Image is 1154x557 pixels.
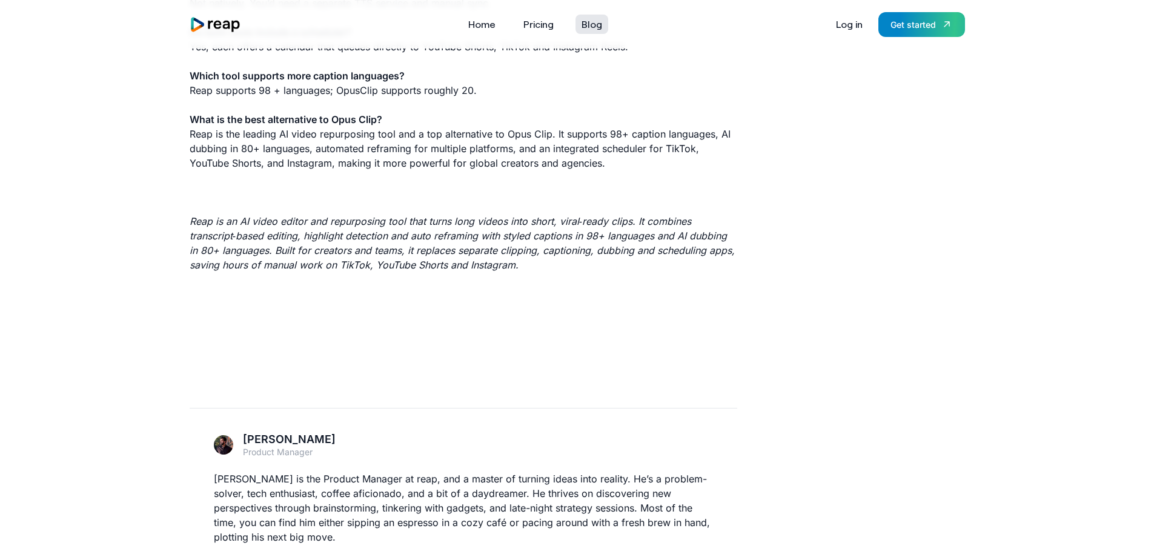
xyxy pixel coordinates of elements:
a: Log in [830,15,869,34]
a: Blog [575,15,608,34]
a: Pricing [517,15,560,34]
a: Home [462,15,502,34]
p: Reap is the leading AI video repurposing tool and a top alternative to Opus Clip. It supports 98+... [190,112,737,170]
strong: What is the best alternative to Opus Clip? [190,113,382,125]
p: ‍ [190,185,737,199]
p: Reap supports 98 + languages; OpusClip supports roughly 20. [190,68,737,98]
a: home [190,16,242,33]
div: Get started [890,18,936,31]
div: [PERSON_NAME] [243,433,336,447]
div: Product Manager [243,447,336,458]
strong: Which tool supports more caption languages? [190,70,405,82]
p: [PERSON_NAME] is the Product Manager at reap, and a master of turning ideas into reality. He’s a ... [214,472,713,544]
em: Reap is an AI video editor and repurposing tool that turns long videos into short, viral‑ready cl... [190,215,735,271]
a: Get started [878,12,965,37]
img: reap logo [190,16,242,33]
